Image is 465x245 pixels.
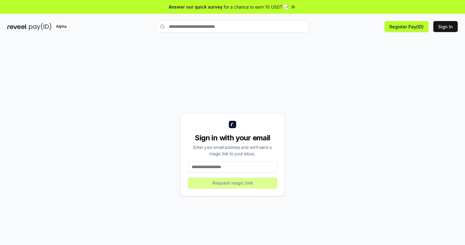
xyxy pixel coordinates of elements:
span: for a chance to earn 10 USDT 📝 [224,4,289,10]
div: Alpha [53,23,70,31]
button: Sign In [433,21,458,32]
div: Sign in with your email [188,133,277,143]
button: Register Pay(ID) [385,21,428,32]
span: Answer our quick survey [169,4,222,10]
div: Enter your email address and we’ll send a magic link to your inbox. [188,144,277,157]
img: reveel_dark [7,23,28,31]
img: pay_id [29,23,51,31]
img: logo_small [229,121,236,128]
